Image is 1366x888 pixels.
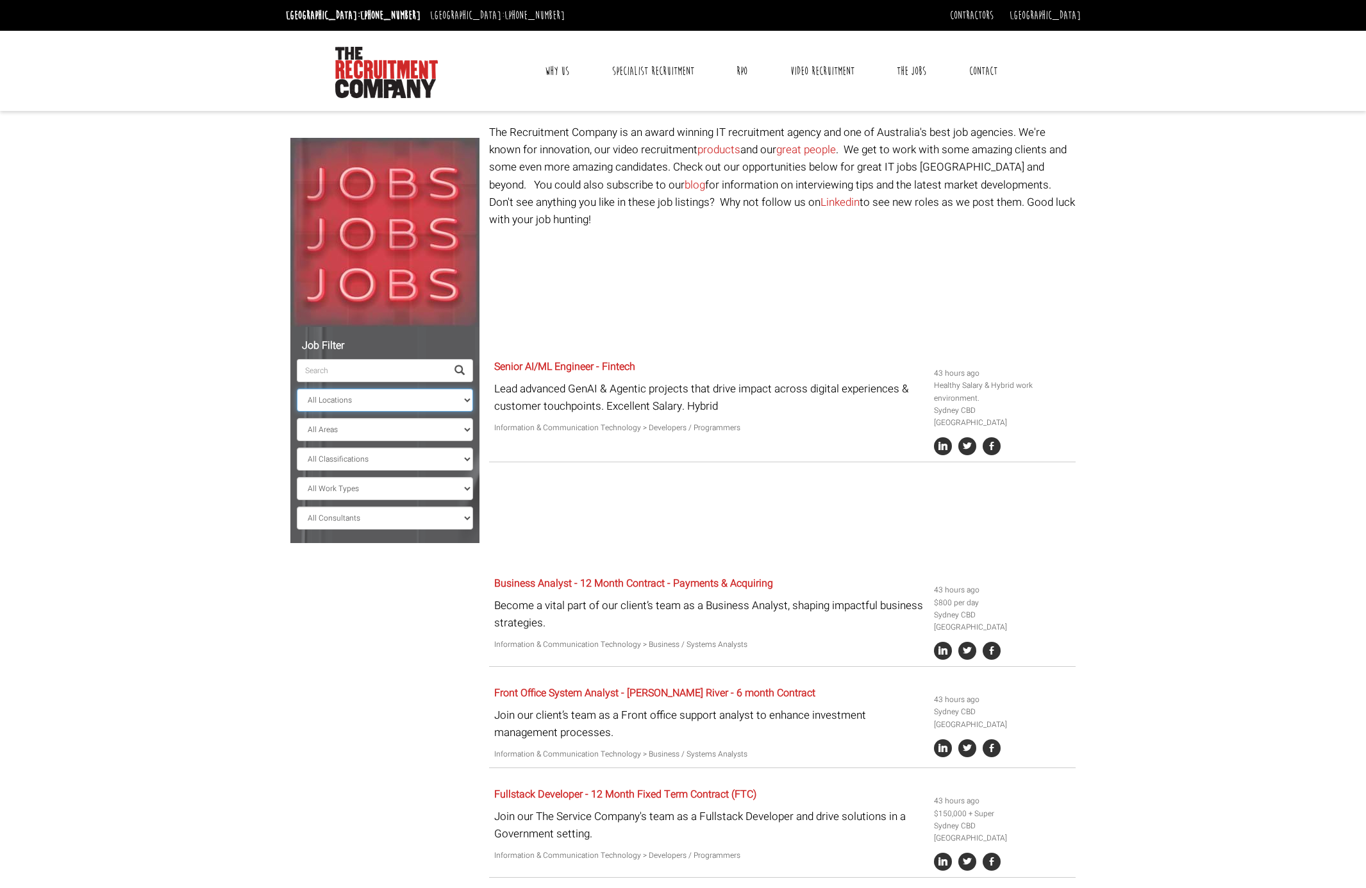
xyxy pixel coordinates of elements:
[934,694,1071,706] li: 43 hours ago
[727,55,757,87] a: RPO
[494,576,773,591] a: Business Analyst - 12 Month Contract - Payments & Acquiring
[934,706,1071,730] li: Sydney CBD [GEOGRAPHIC_DATA]
[504,8,565,22] a: [PHONE_NUMBER]
[494,748,924,760] p: Information & Communication Technology > Business / Systems Analysts
[960,55,1007,87] a: Contact
[934,584,1071,596] li: 43 hours ago
[297,340,473,352] h5: Job Filter
[360,8,421,22] a: [PHONE_NUMBER]
[934,609,1071,633] li: Sydney CBD [GEOGRAPHIC_DATA]
[494,359,635,374] a: Senior AI/ML Engineer - Fintech
[934,367,1071,380] li: 43 hours ago
[494,685,815,701] a: Front Office System Analyst - [PERSON_NAME] River - 6 month Contract
[887,55,936,87] a: The Jobs
[427,5,568,26] li: [GEOGRAPHIC_DATA]:
[297,359,447,382] input: Search
[781,55,864,87] a: Video Recruitment
[494,787,756,802] a: Fullstack Developer - 12 Month Fixed Term Contract (FTC)
[494,639,924,651] p: Information & Communication Technology > Business / Systems Analysts
[776,142,836,158] a: great people
[283,5,424,26] li: [GEOGRAPHIC_DATA]:
[950,8,994,22] a: Contractors
[697,142,740,158] a: products
[1010,8,1081,22] a: [GEOGRAPHIC_DATA]
[603,55,704,87] a: Specialist Recruitment
[535,55,579,87] a: Why Us
[494,597,924,632] p: Become a vital part of our client’s team as a Business Analyst, shaping impactful business strate...
[494,707,924,741] p: Join our client’s team as a Front office support analyst to enhance investment management processes.
[489,124,1076,228] p: The Recruitment Company is an award winning IT recruitment agency and one of Australia's best job...
[290,138,479,327] img: Jobs, Jobs, Jobs
[335,47,438,98] img: The Recruitment Company
[934,597,1071,609] li: $800 per day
